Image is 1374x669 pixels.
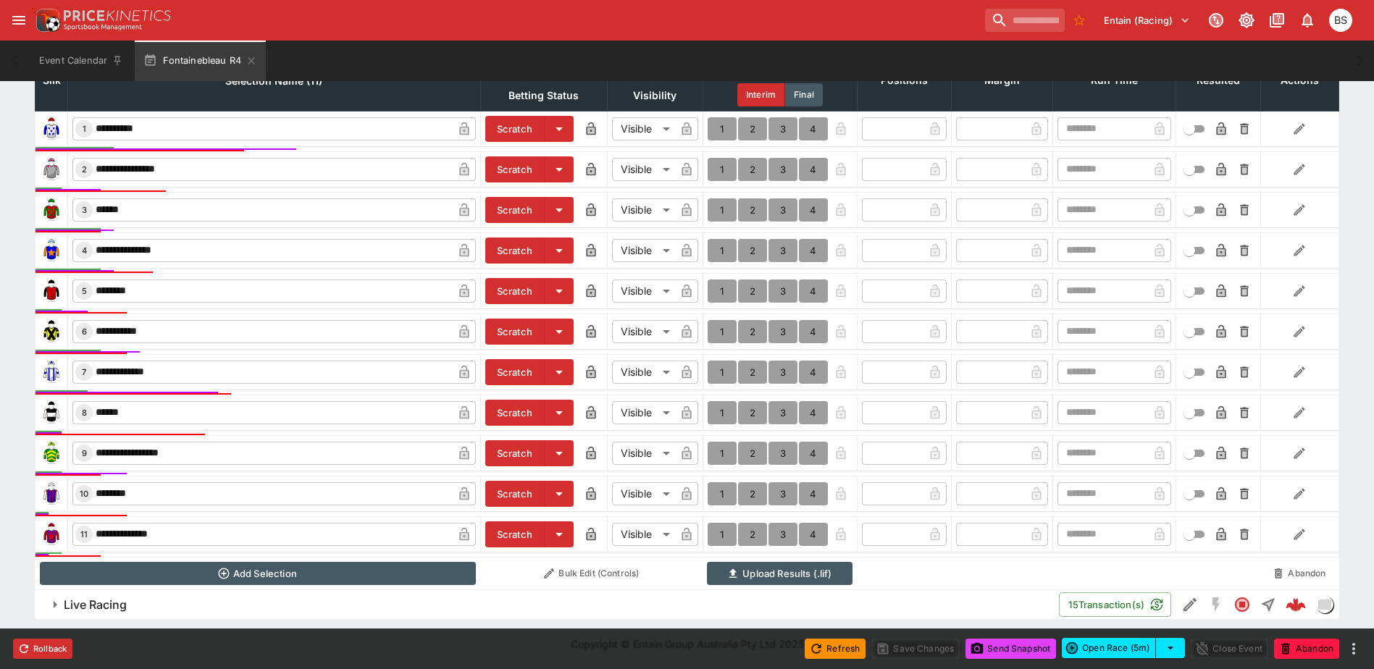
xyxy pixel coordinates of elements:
[768,361,797,384] button: 3
[708,401,737,424] button: 1
[1229,592,1255,618] button: Closed
[799,361,828,384] button: 4
[738,279,767,303] button: 2
[1203,7,1229,33] button: Connected to PK
[768,198,797,222] button: 3
[612,361,675,384] div: Visible
[738,401,767,424] button: 2
[40,117,63,140] img: runner 1
[79,327,90,337] span: 6
[79,367,89,377] span: 7
[737,83,785,106] button: Interim
[785,83,823,106] button: Final
[485,400,545,426] button: Scratch
[708,523,737,546] button: 1
[485,278,545,304] button: Scratch
[612,320,675,343] div: Visible
[768,117,797,140] button: 3
[1062,638,1185,658] div: split button
[708,239,737,262] button: 1
[40,198,63,222] img: runner 3
[612,239,675,262] div: Visible
[708,279,737,303] button: 1
[738,523,767,546] button: 2
[612,482,675,505] div: Visible
[64,24,142,30] img: Sportsbook Management
[493,87,595,104] span: Betting Status
[965,639,1056,659] button: Send Snapshot
[485,521,545,547] button: Scratch
[768,401,797,424] button: 3
[79,286,90,296] span: 5
[64,10,171,21] img: PriceKinetics
[1281,590,1310,619] a: 8add431f-17e5-47ee-b9f6-7c42ed6f5101
[1255,592,1281,618] button: Straight
[1294,7,1320,33] button: Notifications
[738,239,767,262] button: 2
[485,156,545,182] button: Scratch
[708,361,737,384] button: 1
[1062,638,1156,658] button: Open Race (5m)
[1274,640,1339,655] span: Mark an event as closed and abandoned.
[485,197,545,223] button: Scratch
[768,442,797,465] button: 3
[485,359,545,385] button: Scratch
[612,279,675,303] div: Visible
[79,245,90,256] span: 4
[985,9,1065,32] input: search
[1345,640,1362,657] button: more
[799,239,828,262] button: 4
[799,158,828,181] button: 4
[1233,7,1260,33] button: Toggle light/dark mode
[40,562,477,585] button: Add Selection
[6,7,32,33] button: open drawer
[64,597,127,613] h6: Live Racing
[1156,638,1185,658] button: select merge strategy
[768,523,797,546] button: 3
[617,87,692,104] span: Visibility
[1059,592,1171,617] button: 15Transaction(s)
[79,408,90,418] span: 8
[485,116,545,142] button: Scratch
[612,198,675,222] div: Visible
[768,482,797,505] button: 3
[1265,562,1334,585] button: Abandon
[485,562,698,585] button: Bulk Edit (Controls)
[1203,592,1229,618] button: SGM Disabled
[799,442,828,465] button: 4
[708,482,737,505] button: 1
[1286,594,1306,615] div: 8add431f-17e5-47ee-b9f6-7c42ed6f5101
[799,117,828,140] button: 4
[708,198,737,222] button: 1
[40,401,63,424] img: runner 8
[768,279,797,303] button: 3
[799,523,828,546] button: 4
[79,448,90,458] span: 9
[40,158,63,181] img: runner 2
[1316,596,1333,613] div: liveracing
[485,481,545,507] button: Scratch
[768,158,797,181] button: 3
[799,320,828,343] button: 4
[1264,7,1290,33] button: Documentation
[135,41,266,81] button: Fontainebleau R4
[738,482,767,505] button: 2
[40,523,63,546] img: runner 11
[738,442,767,465] button: 2
[79,164,90,174] span: 2
[40,361,63,384] img: runner 7
[32,6,61,35] img: PriceKinetics Logo
[485,440,545,466] button: Scratch
[40,442,63,465] img: runner 9
[35,590,1059,619] button: Live Racing
[40,482,63,505] img: runner 10
[612,158,675,181] div: Visible
[708,442,737,465] button: 1
[40,279,63,303] img: runner 5
[78,529,91,539] span: 11
[708,158,737,181] button: 1
[1317,597,1333,613] img: liveracing
[707,562,853,585] button: Upload Results (.lif)
[799,279,828,303] button: 4
[612,401,675,424] div: Visible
